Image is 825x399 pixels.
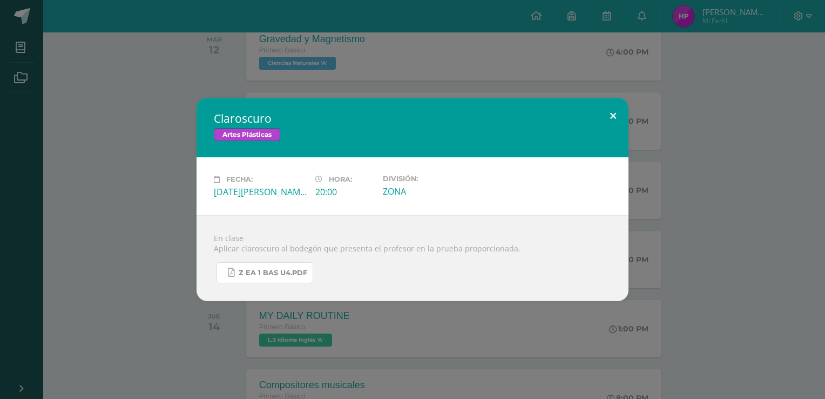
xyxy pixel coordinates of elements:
[226,175,253,183] span: Fecha:
[598,98,628,135] button: Close (Esc)
[214,186,307,198] div: [DATE][PERSON_NAME]
[214,128,280,141] span: Artes Plásticas
[239,269,307,277] span: Z eA 1 Bas U4.pdf
[383,175,476,183] label: División:
[383,185,476,197] div: ZONA
[329,175,352,183] span: Hora:
[217,262,313,283] a: Z eA 1 Bas U4.pdf
[197,215,628,301] div: En clase Aplicar claroscuro al bodegón que presenta el profesor en la prueba proporcionada.
[315,186,374,198] div: 20:00
[214,111,611,126] h2: Claroscuro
